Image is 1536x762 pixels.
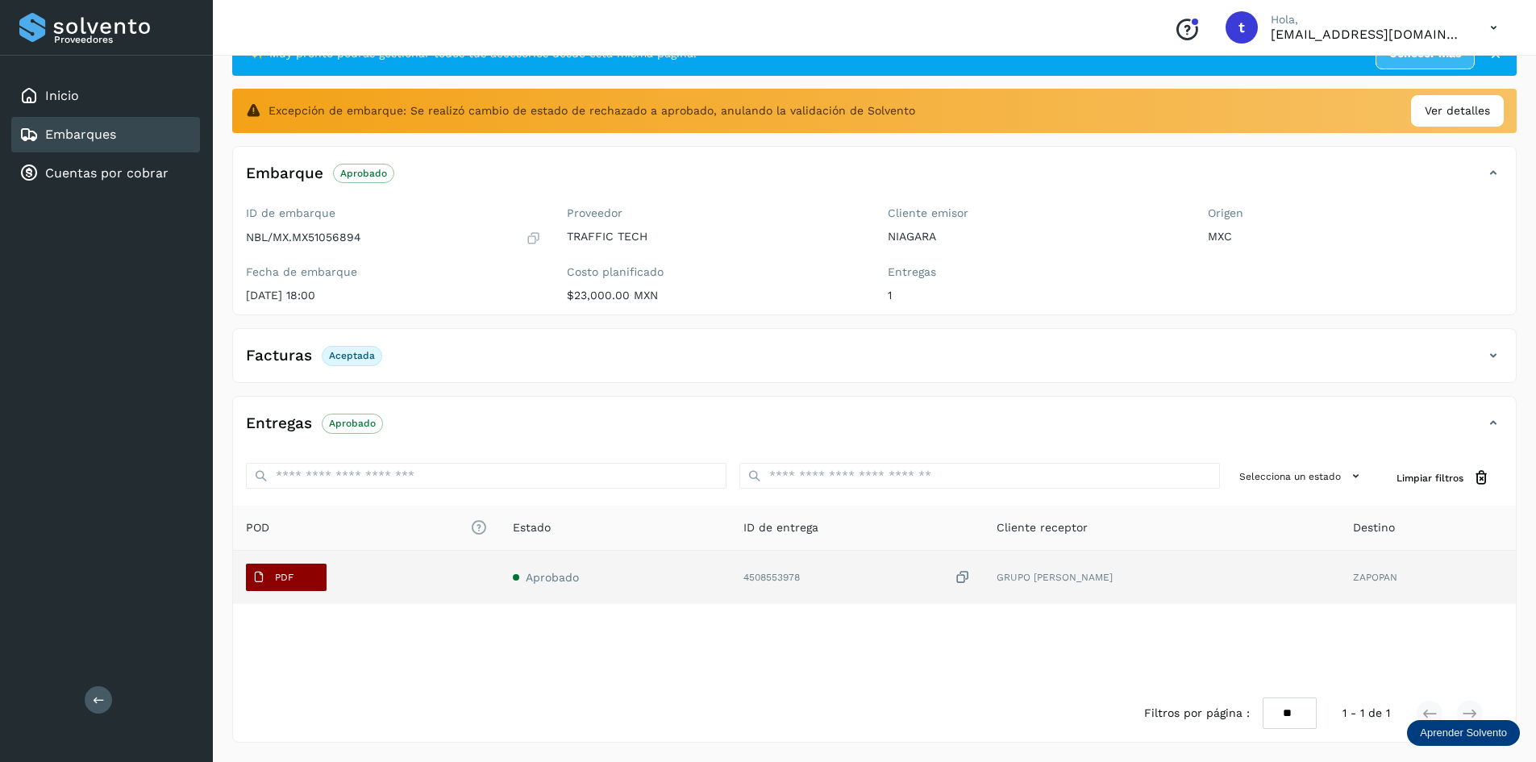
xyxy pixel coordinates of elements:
h4: Embarque [246,164,323,183]
div: FacturasAceptada [233,342,1516,382]
span: Filtros por página : [1144,705,1250,722]
span: 1 - 1 de 1 [1342,705,1390,722]
td: GRUPO [PERSON_NAME] [984,551,1340,604]
div: Embarques [11,117,200,152]
span: Estado [513,519,551,536]
div: Aprender Solvento [1407,720,1520,746]
div: EntregasAprobado [233,410,1516,450]
span: Limpiar filtros [1397,471,1463,485]
p: Aprobado [329,418,376,429]
p: 1 [888,289,1183,302]
span: Aprobado [526,571,579,584]
p: Aprender Solvento [1420,727,1507,739]
div: Cuentas por cobrar [11,156,200,191]
p: Aprobado [340,168,387,179]
p: Hola, [1271,13,1464,27]
h4: Entregas [246,414,312,433]
p: $23,000.00 MXN [567,289,862,302]
button: Selecciona un estado [1233,463,1371,489]
div: Inicio [11,78,200,114]
p: TRAFFIC TECH [567,230,862,244]
a: Cuentas por cobrar [45,165,169,181]
a: Inicio [45,88,79,103]
p: [DATE] 18:00 [246,289,541,302]
p: NIAGARA [888,230,1183,244]
label: Proveedor [567,206,862,220]
span: POD [246,519,487,536]
p: Proveedores [54,34,194,45]
p: MXC [1208,230,1503,244]
label: ID de embarque [246,206,541,220]
span: Destino [1353,519,1395,536]
span: Excepción de embarque: Se realizó cambio de estado de rechazado a aprobado, anulando la validació... [268,102,915,119]
p: NBL/MX.MX51056894 [246,231,361,244]
div: 4508553978 [743,569,971,586]
span: Cliente receptor [997,519,1088,536]
label: Origen [1208,206,1503,220]
button: PDF [246,564,327,591]
span: Ver detalles [1425,102,1490,119]
p: Aceptada [329,350,375,361]
button: Limpiar filtros [1384,463,1503,493]
div: EmbarqueAprobado [233,160,1516,200]
p: teamgcabrera@traffictech.com [1271,27,1464,42]
label: Costo planificado [567,265,862,279]
label: Entregas [888,265,1183,279]
label: Cliente emisor [888,206,1183,220]
p: PDF [275,572,293,583]
h4: Facturas [246,347,312,365]
td: ZAPOPAN [1340,551,1516,604]
span: ID de entrega [743,519,818,536]
label: Fecha de embarque [246,265,541,279]
a: Embarques [45,127,116,142]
